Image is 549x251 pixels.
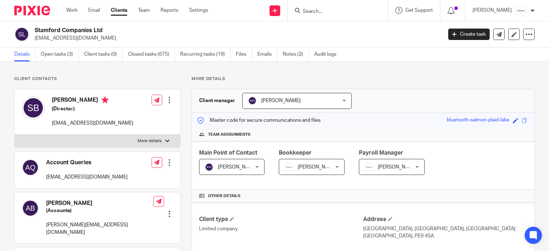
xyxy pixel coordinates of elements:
[208,193,241,199] span: Other details
[197,117,321,124] p: Master code for secure communications and files
[199,150,257,156] span: Main Point of Contact
[35,27,357,34] h2: Stamford Companies Ltd
[208,132,251,137] span: Team assignments
[248,96,257,105] img: svg%3E
[279,150,312,156] span: Bookkeeper
[378,165,417,170] span: [PERSON_NAME]
[365,163,373,171] img: Infinity%20Logo%20with%20Whitespace%20.png
[359,150,403,156] span: Payroll Manager
[14,76,180,82] p: Client contacts
[41,47,79,61] a: Open tasks (3)
[22,200,39,217] img: svg%3E
[84,47,123,61] a: Client tasks (0)
[66,7,78,14] a: Work
[14,6,50,15] img: Pixie
[199,97,235,104] h3: Client manager
[515,5,527,16] img: Infinity%20Logo%20with%20Whitespace%20.png
[363,232,527,240] p: [GEOGRAPHIC_DATA], PE9 4SA
[46,221,153,236] p: [PERSON_NAME][EMAIL_ADDRESS][DOMAIN_NAME]
[88,7,100,14] a: Email
[46,174,128,181] p: [EMAIL_ADDRESS][DOMAIN_NAME]
[46,159,128,166] h4: Account Queries
[363,216,527,223] h4: Address
[314,47,342,61] a: Audit logs
[261,98,301,103] span: [PERSON_NAME]
[14,27,29,42] img: svg%3E
[102,96,109,104] i: Primary
[363,225,527,232] p: [GEOGRAPHIC_DATA], [GEOGRAPHIC_DATA], [GEOGRAPHIC_DATA]
[447,116,509,125] div: bluetooth-salmon-plaid-lake
[46,207,153,214] h5: (Accounts)
[405,8,433,13] span: Get Support
[283,47,309,61] a: Notes (2)
[257,47,277,61] a: Emails
[111,7,127,14] a: Clients
[14,47,35,61] a: Details
[22,159,39,176] img: svg%3E
[160,7,178,14] a: Reports
[52,96,133,105] h4: [PERSON_NAME]
[22,96,45,119] img: svg%3E
[189,7,208,14] a: Settings
[218,165,257,170] span: [PERSON_NAME]
[236,47,252,61] a: Files
[302,9,366,15] input: Search
[192,76,535,82] p: More details
[138,7,150,14] a: Team
[52,120,133,127] p: [EMAIL_ADDRESS][DOMAIN_NAME]
[448,29,490,40] a: Create task
[46,200,153,207] h4: [PERSON_NAME]
[180,47,231,61] a: Recurring tasks (19)
[35,35,437,42] p: [EMAIL_ADDRESS][DOMAIN_NAME]
[298,165,337,170] span: [PERSON_NAME]
[473,7,512,14] p: [PERSON_NAME]
[199,216,363,223] h4: Client type
[128,47,175,61] a: Closed tasks (675)
[199,225,363,232] p: Limited company
[52,105,133,112] h5: (Director)
[205,163,213,171] img: svg%3E
[138,138,162,144] p: More details
[285,163,293,171] img: Infinity%20Logo%20with%20Whitespace%20.png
